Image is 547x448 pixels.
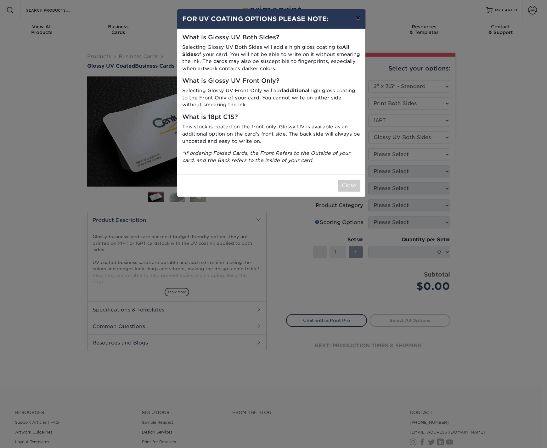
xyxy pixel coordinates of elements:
button: × [351,9,365,27]
strong: additional [283,87,309,93]
h5: What is Glossy UV Front Only? [182,77,360,85]
button: Close [338,180,360,192]
i: *If ordering Folded Cards, the Front Refers to the Outside of your card, and the Back refers to t... [182,150,350,163]
h5: What is Glossy UV Both Sides? [182,34,360,41]
h4: FOR UV COATING OPTIONS PLEASE NOTE: [182,14,360,24]
p: Selecting Glossy UV Both Sides will add a high gloss coating to of your card. You will not be abl... [182,44,360,72]
strong: All Sides [182,44,349,57]
h5: What is 18pt C1S? [182,114,360,121]
p: Selecting Glossy UV Front Only will add high gloss coating to the Front Only of your card. You ca... [182,87,360,109]
p: This stock is coated on the front only. Glossy UV is available as an additional option on the car... [182,123,360,145]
